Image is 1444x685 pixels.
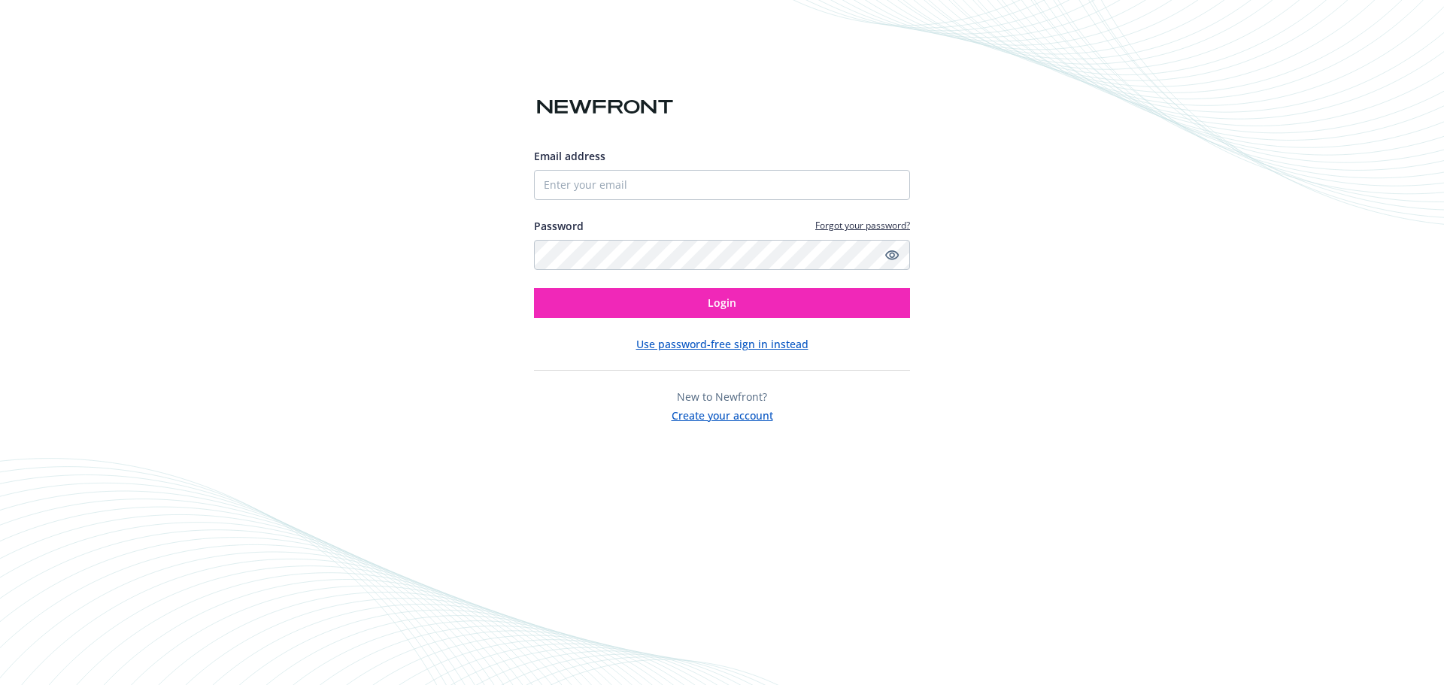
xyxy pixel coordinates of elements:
[534,218,584,234] label: Password
[534,94,676,120] img: Newfront logo
[534,170,910,200] input: Enter your email
[883,246,901,264] a: Show password
[708,296,736,310] span: Login
[534,240,910,270] input: Enter your password
[534,288,910,318] button: Login
[677,389,767,404] span: New to Newfront?
[815,219,910,232] a: Forgot your password?
[672,405,773,423] button: Create your account
[534,149,605,163] span: Email address
[636,336,808,352] button: Use password-free sign in instead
